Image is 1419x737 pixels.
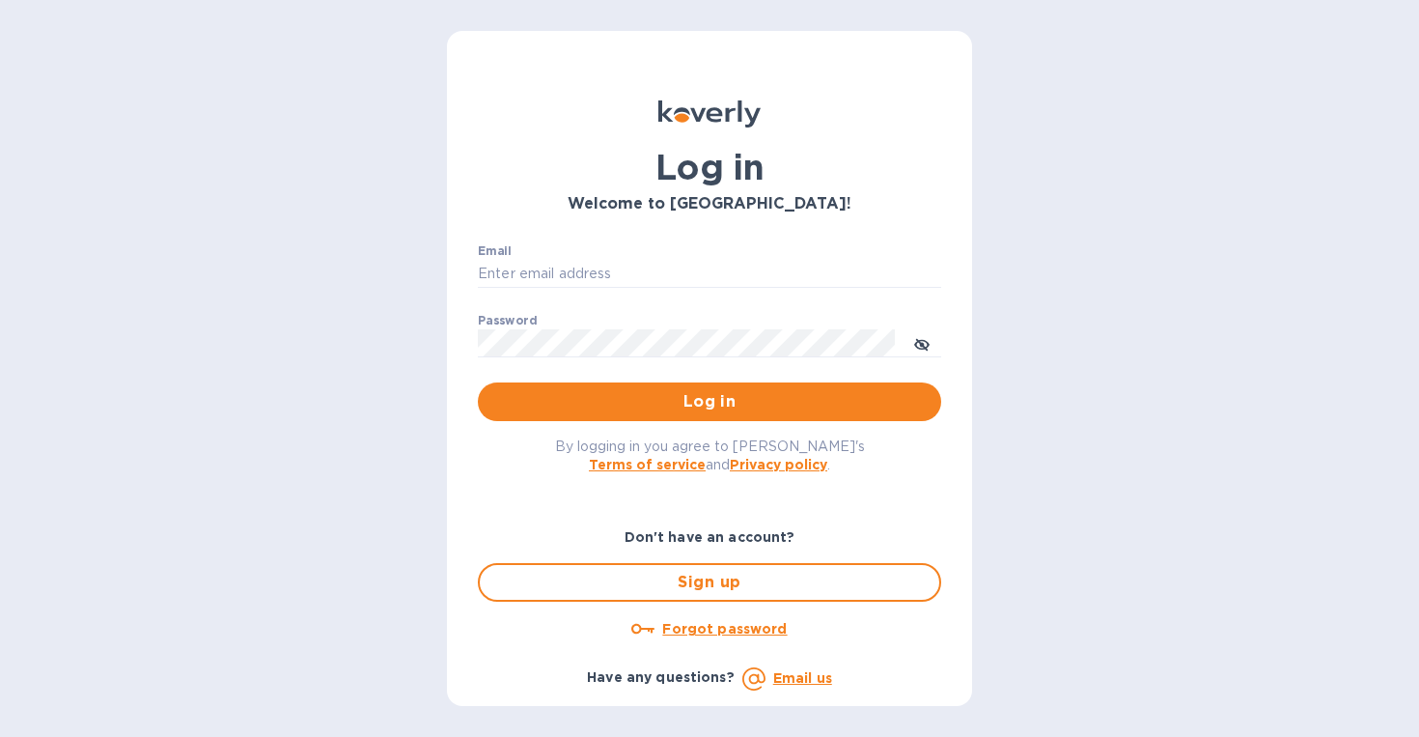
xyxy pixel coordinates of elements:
[493,390,926,413] span: Log in
[478,563,941,602] button: Sign up
[589,457,706,472] a: Terms of service
[478,147,941,187] h1: Log in
[730,457,827,472] a: Privacy policy
[773,670,832,686] a: Email us
[658,100,761,128] img: Koverly
[478,260,941,289] input: Enter email address
[495,571,924,594] span: Sign up
[662,621,787,637] u: Forgot password
[478,315,537,326] label: Password
[587,669,735,685] b: Have any questions?
[478,195,941,213] h3: Welcome to [GEOGRAPHIC_DATA]!
[903,324,941,362] button: toggle password visibility
[625,529,795,545] b: Don't have an account?
[555,439,865,472] span: By logging in you agree to [PERSON_NAME]'s and .
[478,383,941,421] button: Log in
[478,245,512,257] label: Email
